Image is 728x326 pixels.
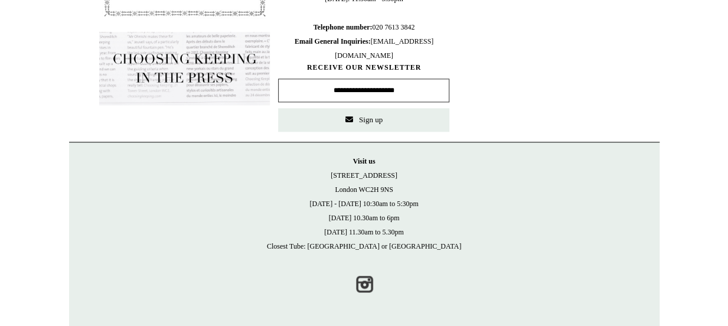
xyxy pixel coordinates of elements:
p: [STREET_ADDRESS] London WC2H 9NS [DATE] - [DATE] 10:30am to 5:30pm [DATE] 10.30am to 6pm [DATE] 1... [81,154,648,253]
button: Sign up [278,108,449,132]
span: RECEIVE OUR NEWSLETTER [278,63,449,73]
span: [EMAIL_ADDRESS][DOMAIN_NAME] [295,37,433,60]
b: Email General Inquiries: [295,37,371,45]
span: Sign up [359,115,383,124]
a: Instagram [351,271,377,297]
strong: Visit us [353,157,376,165]
img: pf-635a2b01-aa89-4342-bbcd-4371b60f588c--In-the-press-Button_1200x.jpg [99,32,270,105]
b: Telephone number [314,23,373,31]
b: : [370,23,372,31]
